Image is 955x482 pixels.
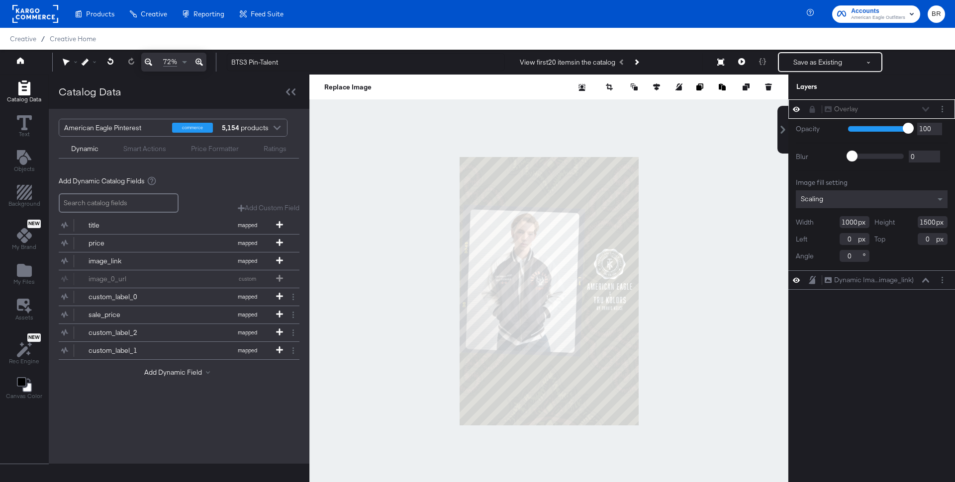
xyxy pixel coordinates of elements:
[36,35,50,43] span: /
[13,278,35,286] span: My Files
[9,357,39,365] span: Rec Engine
[64,119,165,136] div: American Eagle Pinterest
[141,10,167,18] span: Creative
[851,14,905,22] span: American Eagle Outfitters
[796,124,841,134] label: Opacity
[928,5,945,23] button: BR
[220,119,250,136] div: products
[220,257,275,264] span: mapped
[89,292,161,302] div: custom_label_0
[220,347,275,354] span: mapped
[851,6,905,16] span: Accounts
[7,95,41,103] span: Catalog Data
[50,35,96,43] a: Creative Home
[719,83,726,90] svg: Paste image
[11,113,38,141] button: Text
[89,256,161,266] div: image_link
[220,311,275,318] span: mapped
[59,324,299,341] div: custom_label_2mapped
[59,193,179,213] input: Search catalog fields
[89,346,161,355] div: custom_label_1
[578,84,585,91] svg: Remove background
[15,314,33,321] span: Assets
[796,178,948,187] div: Image fill setting
[27,221,41,227] span: New
[59,270,299,288] div: image_0_urlcustom
[59,324,287,341] button: custom_label_2mapped
[59,342,287,359] button: custom_label_1mapped
[834,275,914,285] div: Dynamic Ima...image_link)
[123,144,166,154] div: Smart Actions
[6,392,42,400] span: Canvas Color
[238,203,299,213] button: Add Custom Field
[89,239,161,248] div: price
[59,306,287,323] button: sale_pricemapped
[59,252,299,270] div: image_linkmapped
[27,334,41,341] span: New
[696,83,703,90] svg: Copy image
[163,57,177,67] span: 72%
[59,306,299,323] div: sale_pricemapped
[89,328,161,337] div: custom_label_2
[796,152,841,161] label: Blur
[220,119,241,136] strong: 5,154
[220,240,275,246] span: mapped
[59,235,299,252] div: pricemapped
[932,8,941,20] span: BR
[59,84,121,99] div: Catalog Data
[796,251,814,261] label: Angle
[86,10,114,18] span: Products
[59,252,287,270] button: image_linkmapped
[801,194,823,203] span: Scaling
[14,165,35,173] span: Objects
[220,293,275,300] span: mapped
[937,275,948,285] button: Layer Options
[324,82,372,92] button: Replace Image
[796,82,898,91] div: Layers
[832,5,920,23] button: AccountsAmerican Eagle Outfitters
[3,331,45,368] button: NewRec Engine
[220,329,275,336] span: mapped
[89,310,161,320] div: sale_price
[71,144,98,154] div: Dynamic
[193,10,224,18] span: Reporting
[1,78,47,106] button: Add Rectangle
[2,183,46,211] button: Add Rectangle
[220,222,275,229] span: mapped
[7,261,41,289] button: Add Files
[19,130,30,138] span: Text
[8,148,41,176] button: Add Text
[59,217,299,234] div: titlemapped
[59,342,299,359] div: custom_label_1mapped
[172,123,213,133] div: commerce
[264,144,286,154] div: Ratings
[719,82,729,92] button: Paste image
[874,235,885,244] label: Top
[89,221,161,230] div: title
[8,200,40,208] span: Background
[59,176,145,186] span: Add Dynamic Catalog Fields
[144,368,214,377] button: Add Dynamic Field
[59,235,287,252] button: pricemapped
[9,296,39,324] button: Assets
[796,235,807,244] label: Left
[520,58,615,67] div: View first 20 items in the catalog
[10,35,36,43] span: Creative
[874,218,895,227] label: Height
[824,275,914,285] button: Dynamic Ima...image_link)
[629,53,643,71] button: Next Product
[937,104,948,114] button: Layer Options
[796,218,814,227] label: Width
[6,218,42,254] button: NewMy Brand
[251,10,284,18] span: Feed Suite
[191,144,239,154] div: Price Formatter
[59,288,299,306] div: custom_label_0mapped
[59,217,287,234] button: titlemapped
[779,53,857,71] button: Save as Existing
[59,288,287,306] button: custom_label_0mapped
[12,243,36,251] span: My Brand
[696,82,706,92] button: Copy image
